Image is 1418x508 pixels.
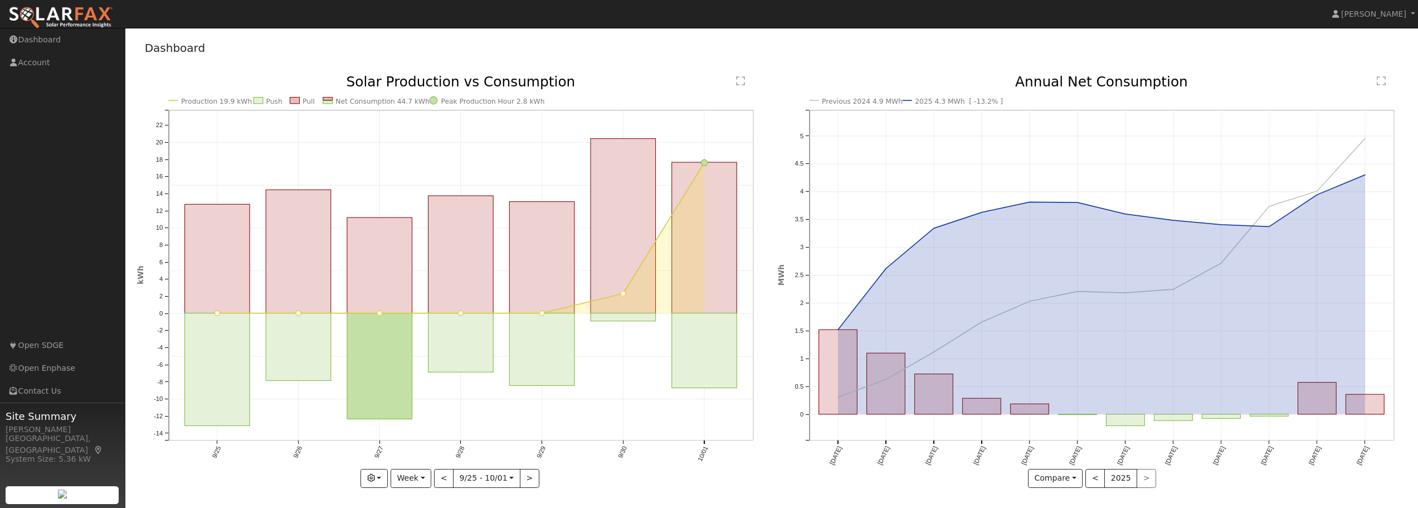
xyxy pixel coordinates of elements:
text: Production 19.9 kWh [181,98,252,105]
span: Site Summary [6,409,119,424]
text: 9/29 [535,446,547,459]
button: 9/25 - 10/01 [453,469,520,488]
rect: onclick="" [672,313,737,388]
text: 18 [155,156,163,163]
text: 22 [155,122,163,129]
text: -2 [157,327,163,334]
text: 9/30 [617,446,628,459]
rect: onclick="" [266,313,331,381]
div: System Size: 5.36 kW [6,453,119,465]
text: 9/26 [292,446,303,459]
text: 10/01 [696,446,709,463]
text: -14 [154,430,163,437]
text: kWh [136,266,145,285]
rect: onclick="" [184,313,250,426]
button: Week [391,469,431,488]
button: > [520,469,539,488]
circle: onclick="" [215,311,220,316]
circle: onclick="" [701,159,708,166]
span: [PERSON_NAME] [1341,9,1406,18]
rect: onclick="" [672,162,737,313]
circle: onclick="" [296,311,301,316]
div: [GEOGRAPHIC_DATA], [GEOGRAPHIC_DATA] [6,433,119,456]
circle: onclick="" [621,291,626,296]
text: Pull [303,98,315,105]
rect: onclick="" [509,313,574,386]
a: Map [94,446,104,454]
circle: onclick="" [377,311,382,316]
rect: onclick="" [428,313,494,372]
a: Dashboard [145,41,206,55]
text: -8 [157,379,163,385]
text:  [736,76,745,86]
img: retrieve [58,490,67,499]
text: 9/25 [211,446,222,459]
rect: onclick="" [266,190,331,313]
text: 4 [159,276,163,283]
text: -12 [154,413,163,420]
circle: onclick="" [539,311,544,316]
circle: onclick="" [458,311,463,316]
text: Solar Production vs Consumption [346,74,575,90]
text: 12 [155,207,163,214]
text: 8 [159,241,163,248]
rect: onclick="" [347,217,412,313]
text: -4 [157,345,163,351]
text: 9/27 [373,446,384,459]
text: 2 [159,293,163,300]
text: 0 [159,310,163,317]
rect: onclick="" [591,139,656,313]
text: -10 [154,396,163,403]
rect: onclick="" [184,205,250,313]
text: -6 [157,361,163,368]
div: [PERSON_NAME] [6,424,119,436]
rect: onclick="" [428,196,494,313]
text: 6 [159,259,163,265]
rect: onclick="" [591,313,656,321]
text: Push [266,98,282,105]
text: 10 [155,225,163,231]
button: < [434,469,454,488]
rect: onclick="" [347,313,412,419]
text: Peak Production Hour 2.8 kWh [441,98,545,105]
rect: onclick="" [509,202,574,313]
text: 20 [155,139,163,146]
text: 16 [155,173,163,180]
text: Net Consumption 44.7 kWh [335,98,430,105]
img: SolarFax [8,6,113,30]
text: 14 [155,190,163,197]
text: 9/28 [455,446,466,459]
